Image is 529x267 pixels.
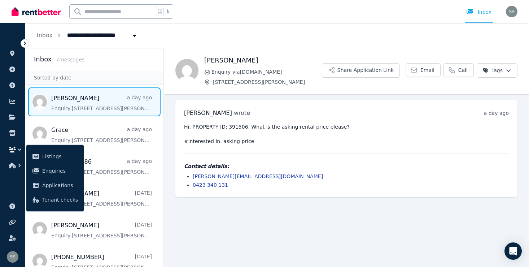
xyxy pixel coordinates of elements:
[12,6,61,17] img: RentBetter
[204,55,322,65] h1: [PERSON_NAME]
[193,173,323,179] a: [PERSON_NAME][EMAIL_ADDRESS][DOMAIN_NAME]
[466,8,491,16] div: Inbox
[42,152,78,161] span: Listings
[29,193,81,207] a: Tenant checks
[420,66,434,74] span: Email
[51,94,152,112] a: [PERSON_NAME]a day agoEnquiry:[STREET_ADDRESS][PERSON_NAME].
[184,123,509,145] pre: Hi, PROPERTY ID: 391506. What is the asking rental price please? #interested in: asking price
[25,71,163,85] div: Sorted by date
[42,195,78,204] span: Tenant checks
[477,63,517,78] button: Tags
[458,66,468,74] span: Call
[42,181,78,190] span: Applications
[443,63,474,77] a: Call
[193,182,228,188] a: 0423 340 131
[504,242,522,260] div: Open Intercom Messenger
[483,67,503,74] span: Tags
[322,63,400,78] button: Share Application Link
[213,78,322,86] span: [STREET_ADDRESS][PERSON_NAME]
[184,163,509,170] h4: Contact details:
[29,178,81,193] a: Applications
[25,23,150,48] nav: Breadcrumb
[184,109,232,116] span: [PERSON_NAME]
[51,189,152,207] a: [PERSON_NAME][DATE]Enquiry:[STREET_ADDRESS][PERSON_NAME].
[51,126,152,144] a: Gracea day agoEnquiry:[STREET_ADDRESS][PERSON_NAME].
[484,110,509,116] time: a day ago
[175,59,198,82] img: Michael Cruz
[42,167,78,175] span: Enquiries
[506,6,517,17] img: Shannon Stoddart
[29,164,81,178] a: Enquiries
[167,9,169,14] span: k
[234,109,250,116] span: wrote
[7,251,18,263] img: Shannon Stoddart
[37,32,53,39] a: Inbox
[211,68,322,76] span: Enquiry via [DOMAIN_NAME]
[29,149,81,164] a: Listings
[56,57,84,63] span: 7 message s
[406,63,441,77] a: Email
[51,221,152,239] a: [PERSON_NAME][DATE]Enquiry:[STREET_ADDRESS][PERSON_NAME].
[51,158,152,176] a: 0416 188 186a day agoEnquiry:[STREET_ADDRESS][PERSON_NAME].
[34,54,52,64] h2: Inbox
